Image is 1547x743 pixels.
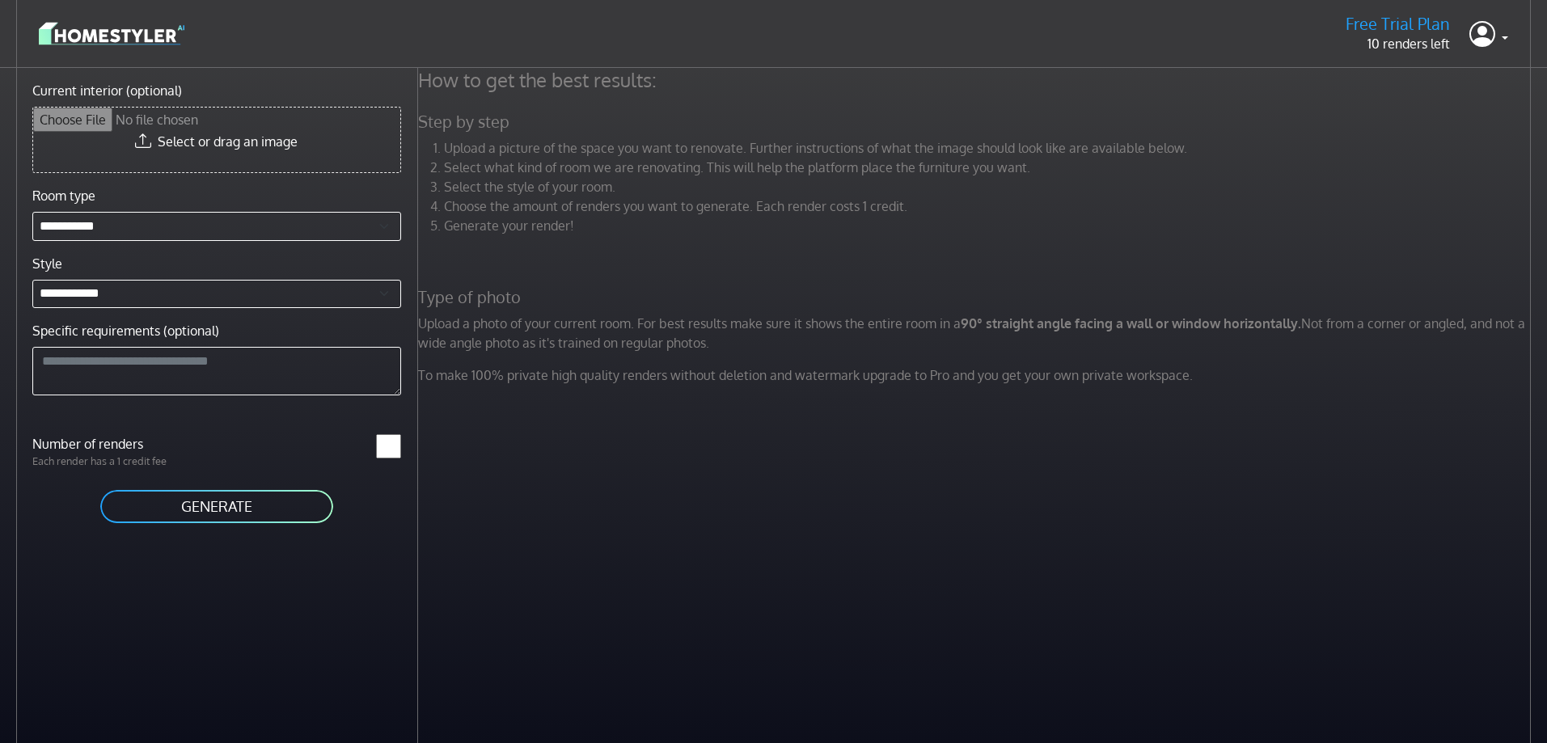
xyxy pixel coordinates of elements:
label: Style [32,254,62,273]
p: Each render has a 1 credit fee [23,454,217,469]
li: Choose the amount of renders you want to generate. Each render costs 1 credit. [444,196,1536,216]
h5: Free Trial Plan [1346,14,1450,34]
label: Specific requirements (optional) [32,321,219,340]
img: logo-3de290ba35641baa71223ecac5eacb59cb85b4c7fdf211dc9aaecaaee71ea2f8.svg [39,19,184,48]
label: Room type [32,186,95,205]
h4: How to get the best results: [408,68,1545,92]
li: Upload a picture of the space you want to renovate. Further instructions of what the image should... [444,138,1536,158]
h5: Type of photo [408,287,1545,307]
label: Current interior (optional) [32,81,182,100]
p: To make 100% private high quality renders without deletion and watermark upgrade to Pro and you g... [408,365,1545,385]
li: Generate your render! [444,216,1536,235]
li: Select what kind of room we are renovating. This will help the platform place the furniture you w... [444,158,1536,177]
button: GENERATE [99,488,335,525]
p: 10 renders left [1346,34,1450,53]
li: Select the style of your room. [444,177,1536,196]
h5: Step by step [408,112,1545,132]
strong: 90° straight angle facing a wall or window horizontally. [961,315,1301,331]
label: Number of renders [23,434,217,454]
p: Upload a photo of your current room. For best results make sure it shows the entire room in a Not... [408,314,1545,353]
